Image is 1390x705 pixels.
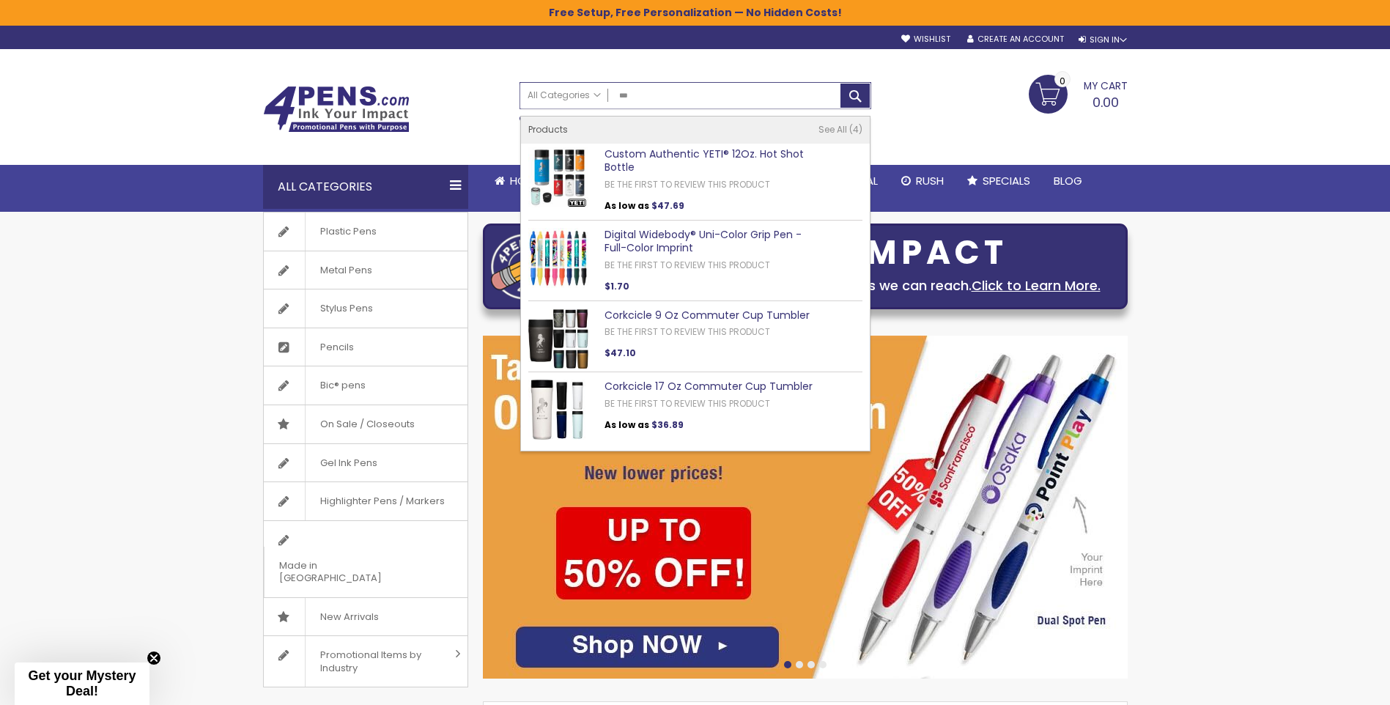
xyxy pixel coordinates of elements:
[605,347,636,359] span: $47.10
[305,213,391,251] span: Plastic Pens
[264,598,467,636] a: New Arrivals
[1269,665,1390,705] iframe: Google Customer Reviews
[528,380,588,440] img: Corkcicle 17 Oz Commuter Cup Tumbler
[305,251,387,289] span: Metal Pens
[890,165,955,197] a: Rush
[818,124,862,136] a: See All 4
[28,668,136,698] span: Get your Mystery Deal!
[510,173,540,188] span: Home
[483,165,552,197] a: Home
[605,308,810,322] a: Corkcicle 9 Oz Commuter Cup Tumbler
[605,259,770,271] a: Be the first to review this product
[605,379,813,394] a: Corkcicle 17 Oz Commuter Cup Tumbler
[528,147,588,207] img: Custom Authentic YETI® 12Oz. Hot Shot Bottle
[305,598,393,636] span: New Arrivals
[264,636,467,687] a: Promotional Items by Industry
[605,227,802,256] a: Digital Widebody® Uni-Color Grip Pen - Full-Color Imprint
[1060,74,1065,88] span: 0
[605,178,770,191] a: Be the first to review this product
[305,636,450,687] span: Promotional Items by Industry
[305,405,429,443] span: On Sale / Closeouts
[955,165,1042,197] a: Specials
[263,165,468,209] div: All Categories
[305,328,369,366] span: Pencils
[528,228,588,288] img: Digital Widebody® Uni-Color Grip Pen - Full-Color Imprint
[483,336,1128,679] img: /cheap-promotional-products.html
[520,83,608,107] a: All Categories
[651,418,684,431] span: $36.89
[967,34,1064,45] a: Create an Account
[264,405,467,443] a: On Sale / Closeouts
[305,366,380,405] span: Bic® pens
[264,482,467,520] a: Highlighter Pens / Markers
[305,289,388,328] span: Stylus Pens
[15,662,149,705] div: Get your Mystery Deal!Close teaser
[605,280,629,292] span: $1.70
[528,89,601,101] span: All Categories
[264,289,467,328] a: Stylus Pens
[901,34,950,45] a: Wishlist
[983,173,1030,188] span: Specials
[264,444,467,482] a: Gel Ink Pens
[264,521,467,597] a: Made in [GEOGRAPHIC_DATA]
[916,173,944,188] span: Rush
[605,397,770,410] a: Be the first to review this product
[849,123,862,136] span: 4
[651,199,684,212] span: $47.69
[264,366,467,405] a: Bic® pens
[147,651,161,665] button: Close teaser
[1029,75,1128,111] a: 0.00 0
[305,444,392,482] span: Gel Ink Pens
[748,109,871,139] div: Free shipping on pen orders over $199
[972,276,1101,295] a: Click to Learn More.
[818,123,847,136] span: See All
[528,123,568,136] span: Products
[605,418,649,431] span: As low as
[605,325,770,338] a: Be the first to review this product
[605,147,804,175] a: Custom Authentic YETI® 12Oz. Hot Shot Bottle
[264,547,431,597] span: Made in [GEOGRAPHIC_DATA]
[605,199,649,212] span: As low as
[1054,173,1082,188] span: Blog
[264,328,467,366] a: Pencils
[305,482,459,520] span: Highlighter Pens / Markers
[1079,34,1127,45] div: Sign In
[491,233,564,300] img: four_pen_logo.png
[264,251,467,289] a: Metal Pens
[263,86,410,133] img: 4Pens Custom Pens and Promotional Products
[1093,93,1119,111] span: 0.00
[264,213,467,251] a: Plastic Pens
[528,309,588,369] img: Corkcicle 9 Oz Commuter Cup Tumbler
[1042,165,1094,197] a: Blog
